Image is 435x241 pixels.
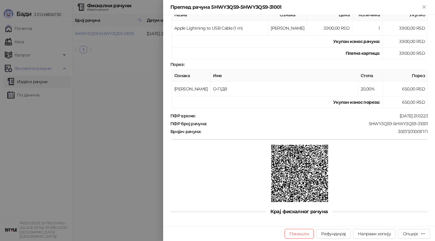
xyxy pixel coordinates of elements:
[307,9,352,21] th: Цена
[285,229,314,239] button: Поништи
[172,21,268,36] td: Apple Lightning to USB Cable (1 m)
[333,99,380,105] strong: Укупан износ пореза:
[382,82,428,96] td: 650,00 RSD
[398,229,430,239] button: Опције
[211,70,358,82] th: Име
[196,113,428,119] div: [DATE] 21:02:23
[307,21,352,36] td: 3.900,00 RSD
[382,9,428,21] th: Укупно
[266,209,333,214] span: Крај фискалног рачуна
[333,39,380,44] strong: Укупан износ рачуна :
[211,82,358,96] td: О-ПДВ
[382,47,428,59] td: 3.900,00 RSD
[172,9,268,21] th: Назив
[172,82,211,96] td: [PERSON_NAME]
[352,9,382,21] th: Количина
[170,121,207,126] strong: ПФР број рачуна :
[420,4,428,11] button: Close
[316,229,351,239] button: Рефундирај
[268,21,307,36] td: [PERSON_NAME]
[170,62,184,67] strong: Порез :
[346,50,380,56] strong: Платна картица :
[268,9,307,21] th: Ознака
[207,121,428,126] div: 5HWY3QS9-5HWY3QS9-31001
[271,145,328,202] img: QR код
[358,70,382,82] th: Стопа
[201,129,428,134] div: 30073/31001ПП
[170,129,201,134] strong: Бројач рачуна :
[382,96,428,108] td: 650,00 RSD
[172,70,211,82] th: Ознака
[403,231,418,236] div: Опције
[352,21,382,36] td: 1
[353,229,396,239] button: Направи копију
[382,36,428,47] td: 3.900,00 RSD
[170,113,195,119] strong: ПФР време :
[382,70,428,82] th: Порез
[170,4,420,11] div: Преглед рачуна 5HWY3QS9-5HWY3QS9-31001
[358,82,382,96] td: 20,00%
[382,21,428,36] td: 3.900,00 RSD
[358,231,391,236] span: Направи копију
